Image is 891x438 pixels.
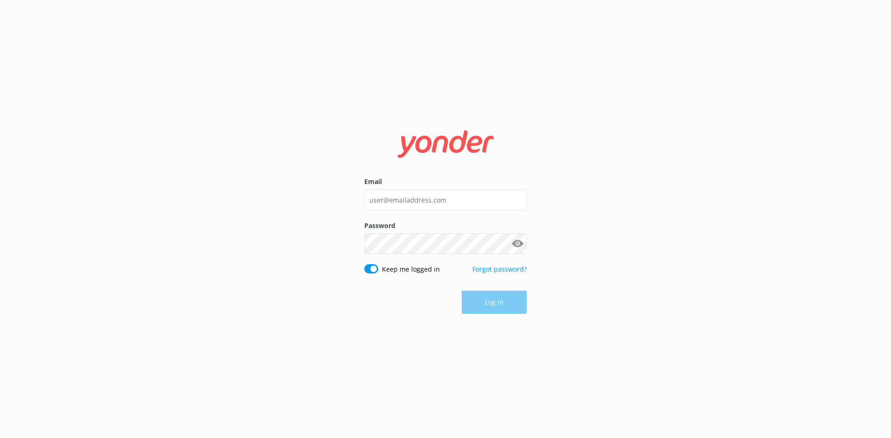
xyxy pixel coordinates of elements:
label: Password [364,221,527,231]
a: Forgot password? [472,265,527,273]
input: user@emailaddress.com [364,190,527,210]
label: Email [364,177,527,187]
button: Show password [508,235,527,253]
label: Keep me logged in [382,264,440,274]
